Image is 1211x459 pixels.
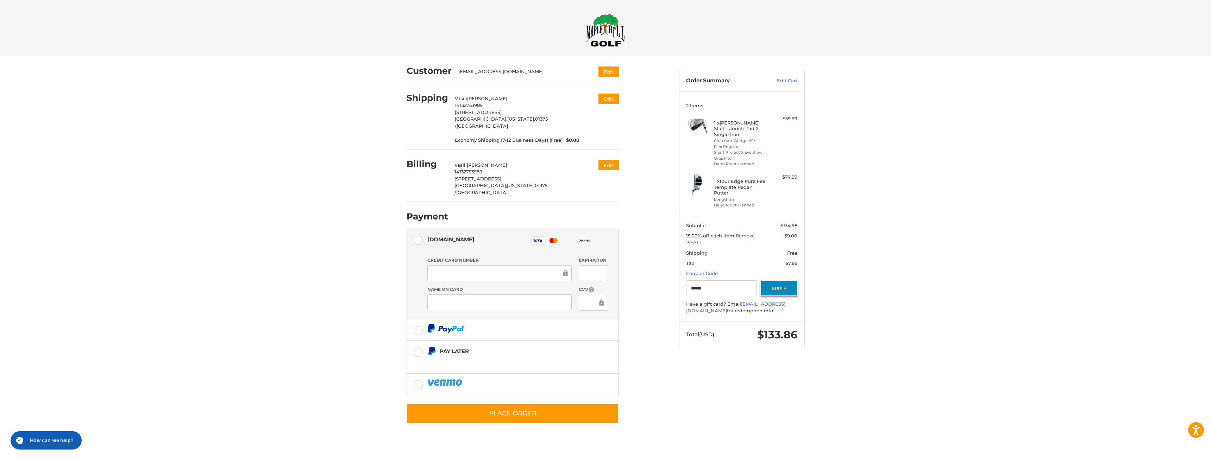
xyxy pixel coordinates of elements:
label: CVV [579,286,608,293]
span: [STREET_ADDRESS] [454,176,501,181]
span: 14132753989 [455,102,483,108]
span: Tax [686,260,694,266]
span: [STREET_ADDRESS] [455,109,502,115]
div: [DOMAIN_NAME] [427,234,475,245]
span: [GEOGRAPHIC_DATA], [454,183,507,188]
span: [US_STATE], [507,183,535,188]
span: -$9.00 [783,233,797,238]
li: Club Gap Wedge 49° [714,138,768,144]
div: $74.99 [770,174,797,181]
label: Credit Card Number [427,257,572,263]
h2: Billing [407,159,448,170]
label: Name on Card [427,286,572,293]
li: Hand Right-Handed [714,161,768,167]
span: $7.88 [785,260,797,266]
h3: Order Summary [686,77,762,84]
button: Edit [598,66,619,77]
span: Vasili [454,162,467,168]
div: Pay Later [440,345,575,357]
a: Remove [736,233,755,238]
span: 15FALL [686,239,797,246]
div: Have a gift card? Email for redemption info. [686,301,797,314]
h3: 2 Items [686,103,797,108]
span: Subtotal [686,223,706,228]
span: [GEOGRAPHIC_DATA], [455,116,507,122]
span: 15.00% off each item [686,233,736,238]
span: $133.86 [757,328,797,341]
span: Total (USD) [686,331,714,338]
li: Hand Right-Handed [714,202,768,208]
span: [GEOGRAPHIC_DATA] [456,190,508,195]
li: Shaft Project X Evenflow Graphite [714,149,768,161]
a: Edit Cart [762,77,797,84]
img: Pay Later icon [427,347,436,356]
span: 01375 / [455,116,548,129]
img: PayPal icon [427,324,464,333]
h2: Customer [407,65,452,76]
span: [GEOGRAPHIC_DATA] [457,123,508,129]
label: Expiration [579,257,608,263]
a: Coupon Code [686,270,718,276]
li: Length 34 [714,197,768,203]
h4: 1 x [PERSON_NAME] Staff Launch Pad 2 Single Iron [714,120,768,137]
span: [US_STATE], [507,116,535,122]
button: Place Order [407,403,619,423]
button: Edit [598,160,619,170]
h2: Shipping [407,93,448,103]
span: $0.00 [563,137,579,144]
span: Vasili [455,96,467,101]
span: 14132753989 [454,169,482,174]
input: Gift Certificate or Coupon Code [686,280,757,296]
span: Shipping [686,250,708,256]
img: PayPal icon [427,378,463,387]
button: Apply [760,280,798,296]
div: [EMAIL_ADDRESS][DOMAIN_NAME] [458,68,585,75]
span: Economy Shipping (7-12 Business Days) (Free) [455,137,563,144]
h2: Payment [407,211,448,222]
img: Maple Hill Golf [586,14,625,47]
div: $59.99 [770,115,797,122]
iframe: PayPal Message 1 [427,358,575,365]
span: [PERSON_NAME] [467,162,507,168]
iframe: Gorgias live chat messenger [7,429,84,452]
h4: 1 x Tour Edge Pure Feel Template Redan Putter [714,178,768,196]
span: Free [787,250,797,256]
span: [PERSON_NAME] [467,96,507,101]
button: Edit [598,94,619,104]
span: 01375 / [454,183,547,195]
li: Flex Regular [714,144,768,150]
span: $134.98 [780,223,797,228]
